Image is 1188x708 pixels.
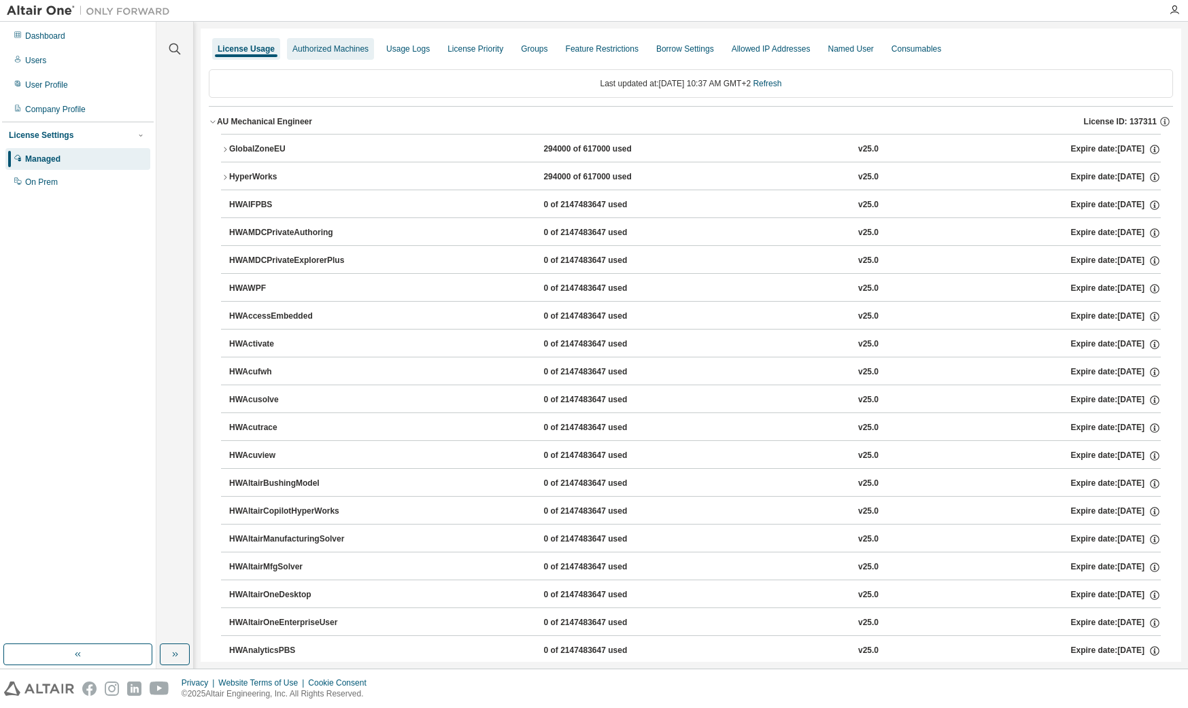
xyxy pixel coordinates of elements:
[543,478,666,490] div: 0 of 2147483647 used
[1070,422,1160,434] div: Expire date: [DATE]
[229,385,1161,415] button: HWAcusolve0 of 2147483647 usedv25.0Expire date:[DATE]
[1070,478,1160,490] div: Expire date: [DATE]
[229,218,1161,248] button: HWAMDCPrivateAuthoring0 of 2147483647 usedv25.0Expire date:[DATE]
[1070,589,1160,601] div: Expire date: [DATE]
[229,497,1161,527] button: HWAltairCopilotHyperWorks0 of 2147483647 usedv25.0Expire date:[DATE]
[858,394,879,406] div: v25.0
[1070,450,1160,462] div: Expire date: [DATE]
[543,283,666,295] div: 0 of 2147483647 used
[543,311,666,323] div: 0 of 2147483647 used
[229,274,1161,304] button: HWAWPF0 of 2147483647 usedv25.0Expire date:[DATE]
[858,199,879,211] div: v25.0
[858,478,879,490] div: v25.0
[543,394,666,406] div: 0 of 2147483647 used
[25,55,46,66] div: Users
[543,645,666,657] div: 0 of 2147483647 used
[1071,171,1161,183] div: Expire date: [DATE]
[229,413,1161,443] button: HWAcutrace0 of 2147483647 usedv25.0Expire date:[DATE]
[858,338,879,351] div: v25.0
[1070,227,1160,239] div: Expire date: [DATE]
[1084,116,1157,127] span: License ID: 137311
[543,589,666,601] div: 0 of 2147483647 used
[229,636,1161,666] button: HWAnalyticsPBS0 of 2147483647 usedv25.0Expire date:[DATE]
[229,608,1161,638] button: HWAltairOneEnterpriseUser0 of 2147483647 usedv25.0Expire date:[DATE]
[229,283,352,295] div: HWAWPF
[209,107,1173,137] button: AU Mechanical EngineerLicense ID: 137311
[543,143,666,156] div: 294000 of 617000 used
[1071,143,1161,156] div: Expire date: [DATE]
[25,104,86,115] div: Company Profile
[543,227,666,239] div: 0 of 2147483647 used
[229,589,352,601] div: HWAltairOneDesktop
[229,617,352,629] div: HWAltairOneEnterpriseUser
[1070,394,1160,406] div: Expire date: [DATE]
[229,302,1161,332] button: HWAccessEmbedded0 of 2147483647 usedv25.0Expire date:[DATE]
[1070,533,1160,546] div: Expire date: [DATE]
[1070,255,1160,267] div: Expire date: [DATE]
[858,645,879,657] div: v25.0
[858,171,879,183] div: v25.0
[7,4,177,18] img: Altair One
[217,116,312,127] div: AU Mechanical Engineer
[229,394,352,406] div: HWAcusolve
[182,688,375,700] p: © 2025 Altair Engineering, Inc. All Rights Reserved.
[828,43,873,54] div: Named User
[858,561,879,573] div: v25.0
[858,366,879,378] div: v25.0
[1070,617,1160,629] div: Expire date: [DATE]
[543,255,666,267] div: 0 of 2147483647 used
[543,617,666,629] div: 0 of 2147483647 used
[1070,283,1160,295] div: Expire date: [DATE]
[229,366,352,378] div: HWAcufwh
[858,255,879,267] div: v25.0
[229,357,1161,387] button: HWAcufwh0 of 2147483647 usedv25.0Expire date:[DATE]
[1070,506,1160,518] div: Expire date: [DATE]
[218,677,308,688] div: Website Terms of Use
[656,43,714,54] div: Borrow Settings
[229,246,1161,276] button: HWAMDCPrivateExplorerPlus0 of 2147483647 usedv25.0Expire date:[DATE]
[229,450,352,462] div: HWAcuview
[229,330,1161,359] button: HWActivate0 of 2147483647 usedv25.0Expire date:[DATE]
[1070,561,1160,573] div: Expire date: [DATE]
[858,283,879,295] div: v25.0
[1070,311,1160,323] div: Expire date: [DATE]
[858,227,879,239] div: v25.0
[858,311,879,323] div: v25.0
[543,533,666,546] div: 0 of 2147483647 used
[543,171,666,183] div: 294000 of 617000 used
[1070,338,1160,351] div: Expire date: [DATE]
[543,450,666,462] div: 0 of 2147483647 used
[229,255,352,267] div: HWAMDCPrivateExplorerPlus
[218,43,275,54] div: License Usage
[229,552,1161,582] button: HWAltairMfgSolver0 of 2147483647 usedv25.0Expire date:[DATE]
[229,190,1161,220] button: HWAIFPBS0 of 2147483647 usedv25.0Expire date:[DATE]
[9,130,73,141] div: License Settings
[292,43,369,54] div: Authorized Machines
[858,617,879,629] div: v25.0
[229,478,352,490] div: HWAltairBushingModel
[732,43,811,54] div: Allowed IP Addresses
[209,69,1173,98] div: Last updated at: [DATE] 10:37 AM GMT+2
[221,135,1161,164] button: GlobalZoneEU294000 of 617000 usedv25.0Expire date:[DATE]
[858,450,879,462] div: v25.0
[229,227,352,239] div: HWAMDCPrivateAuthoring
[858,422,879,434] div: v25.0
[25,177,58,188] div: On Prem
[543,506,666,518] div: 0 of 2147483647 used
[858,506,879,518] div: v25.0
[858,533,879,546] div: v25.0
[1070,366,1160,378] div: Expire date: [DATE]
[229,645,352,657] div: HWAnalyticsPBS
[182,677,218,688] div: Privacy
[308,677,374,688] div: Cookie Consent
[25,79,68,90] div: User Profile
[543,561,666,573] div: 0 of 2147483647 used
[858,589,879,601] div: v25.0
[543,366,666,378] div: 0 of 2147483647 used
[543,338,666,351] div: 0 of 2147483647 used
[25,154,61,164] div: Managed
[229,469,1161,499] button: HWAltairBushingModel0 of 2147483647 usedv25.0Expire date:[DATE]
[858,143,879,156] div: v25.0
[543,422,666,434] div: 0 of 2147483647 used
[753,79,781,88] a: Refresh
